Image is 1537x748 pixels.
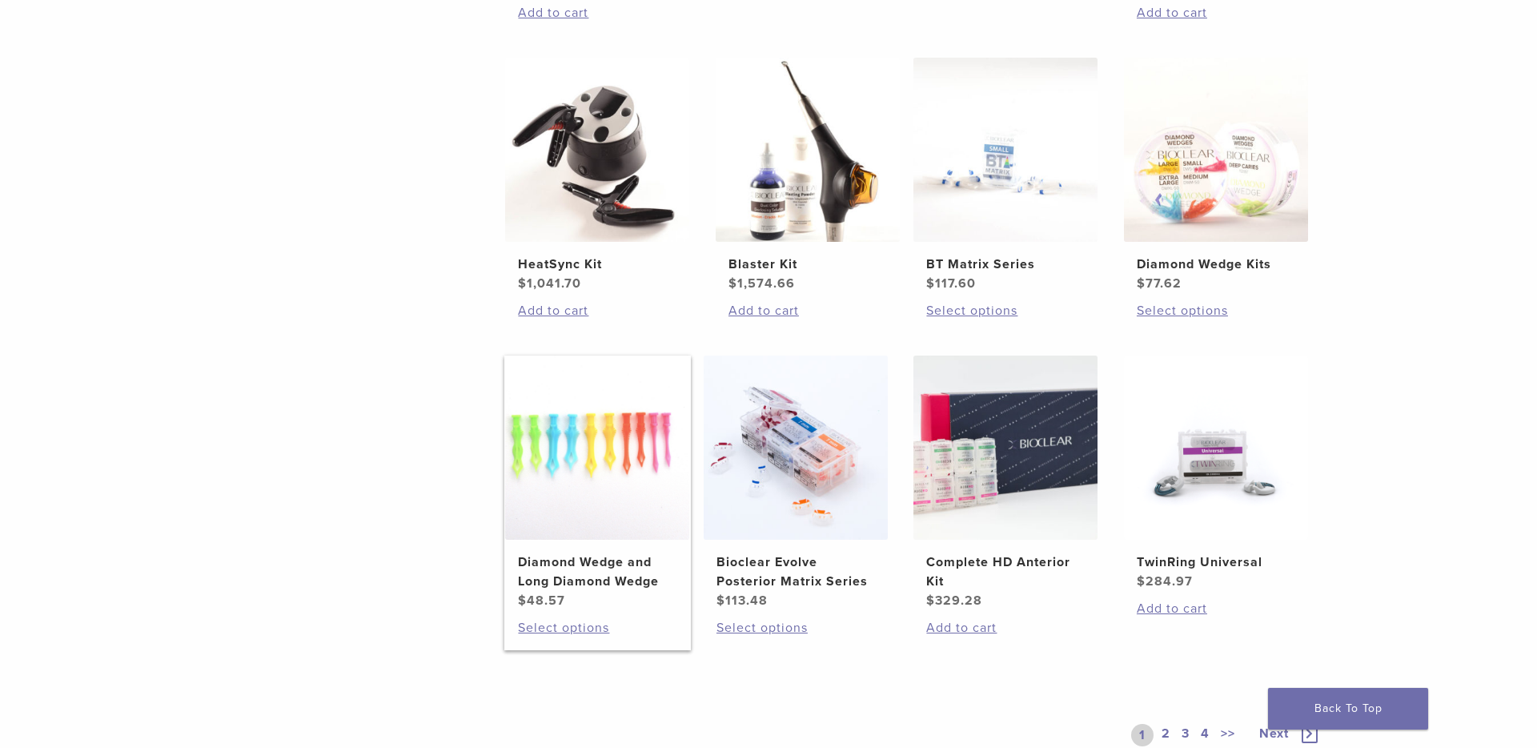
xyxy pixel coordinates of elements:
a: 1 [1131,724,1154,746]
a: HeatSync KitHeatSync Kit $1,041.70 [504,58,691,293]
a: Add to cart: “TwinRing Universal” [1137,599,1295,618]
a: Bioclear Evolve Posterior Matrix SeriesBioclear Evolve Posterior Matrix Series $113.48 [703,356,889,610]
span: $ [518,593,527,609]
a: Complete HD Anterior KitComplete HD Anterior Kit $329.28 [913,356,1099,610]
a: Diamond Wedge and Long Diamond WedgeDiamond Wedge and Long Diamond Wedge $48.57 [504,356,691,610]
h2: Complete HD Anterior Kit [926,553,1085,591]
a: Select options for “Bioclear Evolve Posterior Matrix Series” [716,618,875,637]
a: 4 [1198,724,1213,746]
a: Add to cart: “Complete HD Anterior Kit” [926,618,1085,637]
h2: BT Matrix Series [926,255,1085,274]
a: 2 [1158,724,1174,746]
a: 3 [1178,724,1193,746]
a: Select options for “Diamond Wedge Kits” [1137,301,1295,320]
img: Bioclear Evolve Posterior Matrix Series [704,356,888,540]
img: Blaster Kit [716,58,900,242]
a: Add to cart: “Blaster Kit” [728,301,887,320]
span: $ [1137,275,1146,292]
a: Add to cart: “HeatSync Kit” [518,301,676,320]
h2: Blaster Kit [728,255,887,274]
a: Diamond Wedge KitsDiamond Wedge Kits $77.62 [1123,58,1310,293]
a: Blaster KitBlaster Kit $1,574.66 [715,58,901,293]
img: Diamond Wedge and Long Diamond Wedge [505,356,689,540]
bdi: 113.48 [716,593,768,609]
a: >> [1218,724,1238,746]
bdi: 1,041.70 [518,275,581,292]
h2: Diamond Wedge Kits [1137,255,1295,274]
img: HeatSync Kit [505,58,689,242]
span: $ [716,593,725,609]
bdi: 117.60 [926,275,976,292]
img: Complete HD Anterior Kit [913,356,1098,540]
img: TwinRing Universal [1124,356,1308,540]
span: $ [1137,573,1146,589]
a: Add to cart: “Bioclear Rubber Dam Stamp” [518,3,676,22]
h2: Bioclear Evolve Posterior Matrix Series [716,553,875,591]
h2: TwinRing Universal [1137,553,1295,572]
h2: HeatSync Kit [518,255,676,274]
img: Diamond Wedge Kits [1124,58,1308,242]
a: Back To Top [1268,688,1428,730]
a: Add to cart: “Rockstar (RS) Polishing Kit” [1137,3,1295,22]
span: Next [1259,726,1289,742]
bdi: 1,574.66 [728,275,795,292]
h2: Diamond Wedge and Long Diamond Wedge [518,553,676,591]
bdi: 329.28 [926,593,982,609]
span: $ [926,593,935,609]
a: Select options for “BT Matrix Series” [926,301,1085,320]
a: BT Matrix SeriesBT Matrix Series $117.60 [913,58,1099,293]
img: BT Matrix Series [913,58,1098,242]
bdi: 48.57 [518,593,565,609]
a: TwinRing UniversalTwinRing Universal $284.97 [1123,356,1310,591]
span: $ [518,275,527,292]
a: Select options for “Diamond Wedge and Long Diamond Wedge” [518,618,676,637]
span: $ [926,275,935,292]
bdi: 77.62 [1137,275,1182,292]
bdi: 284.97 [1137,573,1193,589]
span: $ [728,275,737,292]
